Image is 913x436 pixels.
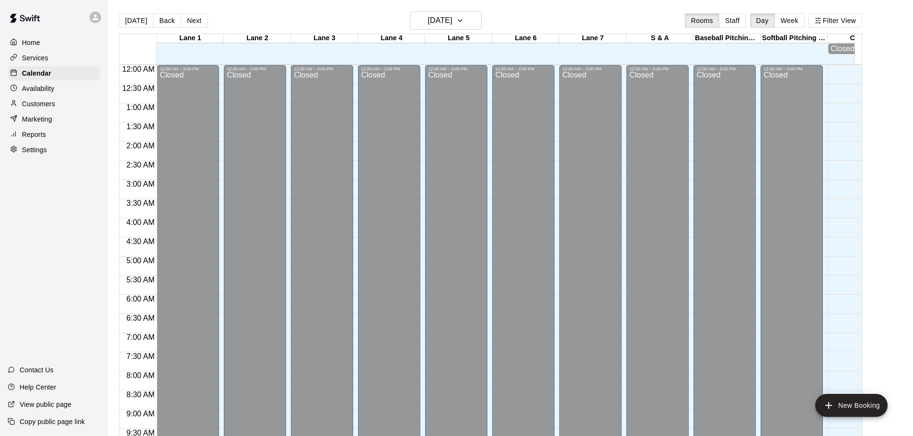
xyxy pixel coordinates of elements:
[8,127,100,142] a: Reports
[124,314,157,322] span: 6:30 AM
[124,237,157,246] span: 4:30 AM
[153,13,181,28] button: Back
[20,365,54,375] p: Contact Us
[774,13,805,28] button: Week
[22,38,40,47] p: Home
[124,180,157,188] span: 3:00 AM
[8,97,100,111] a: Customers
[124,199,157,207] span: 3:30 AM
[20,417,85,426] p: Copy public page link
[428,14,452,27] h6: [DATE]
[20,382,56,392] p: Help Center
[358,34,425,43] div: Lane 4
[559,34,626,43] div: Lane 7
[120,84,157,92] span: 12:30 AM
[361,67,417,71] div: 12:00 AM – 3:00 PM
[124,352,157,360] span: 7:30 AM
[8,112,100,126] a: Marketing
[22,99,55,109] p: Customers
[815,394,888,417] button: add
[696,67,753,71] div: 12:00 AM – 3:00 PM
[495,67,552,71] div: 12:00 AM – 3:00 PM
[124,333,157,341] span: 7:00 AM
[124,161,157,169] span: 2:30 AM
[8,143,100,157] a: Settings
[227,67,283,71] div: 12:00 AM – 3:00 PM
[120,65,157,73] span: 12:00 AM
[124,391,157,399] span: 8:30 AM
[763,67,820,71] div: 12:00 AM – 3:00 PM
[124,295,157,303] span: 6:00 AM
[22,68,51,78] p: Calendar
[124,218,157,226] span: 4:00 AM
[22,53,48,63] p: Services
[8,81,100,96] a: Availability
[291,34,358,43] div: Lane 3
[294,67,350,71] div: 12:00 AM – 3:00 PM
[124,142,157,150] span: 2:00 AM
[8,66,100,80] a: Calendar
[22,130,46,139] p: Reports
[410,11,482,30] button: [DATE]
[20,400,71,409] p: View public page
[119,13,153,28] button: [DATE]
[562,67,619,71] div: 12:00 AM – 3:00 PM
[157,34,224,43] div: Lane 1
[8,51,100,65] a: Services
[124,123,157,131] span: 1:30 AM
[750,13,775,28] button: Day
[22,145,47,155] p: Settings
[626,34,693,43] div: S & A
[124,257,157,265] span: 5:00 AM
[124,103,157,112] span: 1:00 AM
[124,276,157,284] span: 5:30 AM
[719,13,746,28] button: Staff
[425,34,492,43] div: Lane 5
[160,67,216,71] div: 12:00 AM – 3:00 PM
[22,84,55,93] p: Availability
[629,67,686,71] div: 12:00 AM – 3:00 PM
[828,34,895,43] div: Cage 1
[8,35,100,50] a: Home
[809,13,862,28] button: Filter View
[224,34,291,43] div: Lane 2
[428,67,485,71] div: 12:00 AM – 3:00 PM
[693,34,761,43] div: Baseball Pitching Machine
[492,34,559,43] div: Lane 6
[22,114,52,124] p: Marketing
[831,45,892,53] div: Closed
[761,34,828,43] div: Softball Pitching Machine
[685,13,719,28] button: Rooms
[181,13,208,28] button: Next
[124,410,157,418] span: 9:00 AM
[124,371,157,380] span: 8:00 AM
